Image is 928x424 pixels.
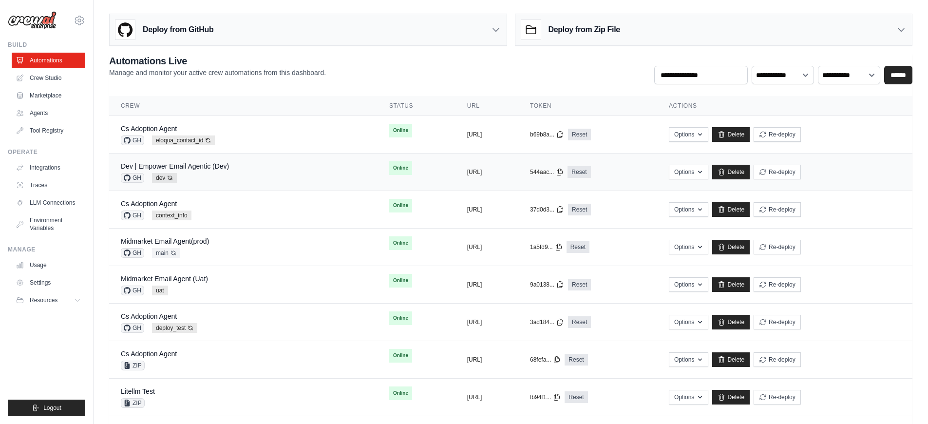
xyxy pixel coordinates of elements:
[530,206,564,213] button: 37d0d3...
[389,236,412,250] span: Online
[8,148,85,156] div: Operate
[121,275,208,283] a: Midmarket Email Agent (Uat)
[152,323,197,333] span: deploy_test
[754,277,801,292] button: Re-deploy
[152,173,177,183] span: dev
[121,323,144,333] span: GH
[568,316,591,328] a: Reset
[754,390,801,405] button: Re-deploy
[12,275,85,290] a: Settings
[152,135,215,145] span: eloqua_contact_id
[152,248,180,258] span: main
[530,131,564,138] button: b69b8a...
[712,390,750,405] a: Delete
[12,53,85,68] a: Automations
[389,161,412,175] span: Online
[754,315,801,329] button: Re-deploy
[669,240,708,254] button: Options
[109,68,326,77] p: Manage and monitor your active crew automations from this dashboard.
[143,24,213,36] h3: Deploy from GitHub
[568,129,591,140] a: Reset
[754,240,801,254] button: Re-deploy
[568,166,590,178] a: Reset
[669,315,708,329] button: Options
[12,212,85,236] a: Environment Variables
[567,241,589,253] a: Reset
[121,350,177,358] a: Cs Adoption Agent
[12,70,85,86] a: Crew Studio
[455,96,518,116] th: URL
[530,393,561,401] button: fb94f1...
[712,165,750,179] a: Delete
[712,127,750,142] a: Delete
[152,211,191,220] span: context_info
[12,123,85,138] a: Tool Registry
[549,24,620,36] h3: Deploy from Zip File
[12,292,85,308] button: Resources
[8,400,85,416] button: Logout
[121,237,209,245] a: Midmarket Email Agent(prod)
[152,286,168,295] span: uat
[669,277,708,292] button: Options
[565,391,587,403] a: Reset
[109,96,378,116] th: Crew
[30,296,57,304] span: Resources
[121,387,155,395] a: Litellm Test
[669,165,708,179] button: Options
[12,160,85,175] a: Integrations
[12,177,85,193] a: Traces
[712,277,750,292] a: Delete
[121,286,144,295] span: GH
[43,404,61,412] span: Logout
[12,257,85,273] a: Usage
[530,356,561,364] button: 68fefa...
[389,349,412,363] span: Online
[712,352,750,367] a: Delete
[12,88,85,103] a: Marketplace
[378,96,455,116] th: Status
[121,162,229,170] a: Dev | Empower Email Agentic (Dev)
[568,279,591,290] a: Reset
[565,354,587,366] a: Reset
[121,312,177,320] a: Cs Adoption Agent
[115,20,135,39] img: GitHub Logo
[12,195,85,211] a: LLM Connections
[754,127,801,142] button: Re-deploy
[669,202,708,217] button: Options
[121,211,144,220] span: GH
[712,315,750,329] a: Delete
[109,54,326,68] h2: Automations Live
[121,125,177,133] a: Cs Adoption Agent
[389,311,412,325] span: Online
[530,318,564,326] button: 3ad184...
[121,361,145,370] span: ZIP
[389,386,412,400] span: Online
[121,135,144,145] span: GH
[121,248,144,258] span: GH
[389,274,412,288] span: Online
[12,105,85,121] a: Agents
[8,246,85,253] div: Manage
[8,11,57,30] img: Logo
[712,202,750,217] a: Delete
[754,165,801,179] button: Re-deploy
[669,127,708,142] button: Options
[518,96,657,116] th: Token
[712,240,750,254] a: Delete
[530,168,564,176] button: 544aac...
[121,173,144,183] span: GH
[669,352,708,367] button: Options
[568,204,591,215] a: Reset
[669,390,708,405] button: Options
[530,243,563,251] button: 1a5fd9...
[121,200,177,208] a: Cs Adoption Agent
[657,96,912,116] th: Actions
[389,199,412,212] span: Online
[754,352,801,367] button: Re-deploy
[121,398,145,408] span: ZIP
[389,124,412,137] span: Online
[8,41,85,49] div: Build
[754,202,801,217] button: Re-deploy
[530,281,564,289] button: 9a0138...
